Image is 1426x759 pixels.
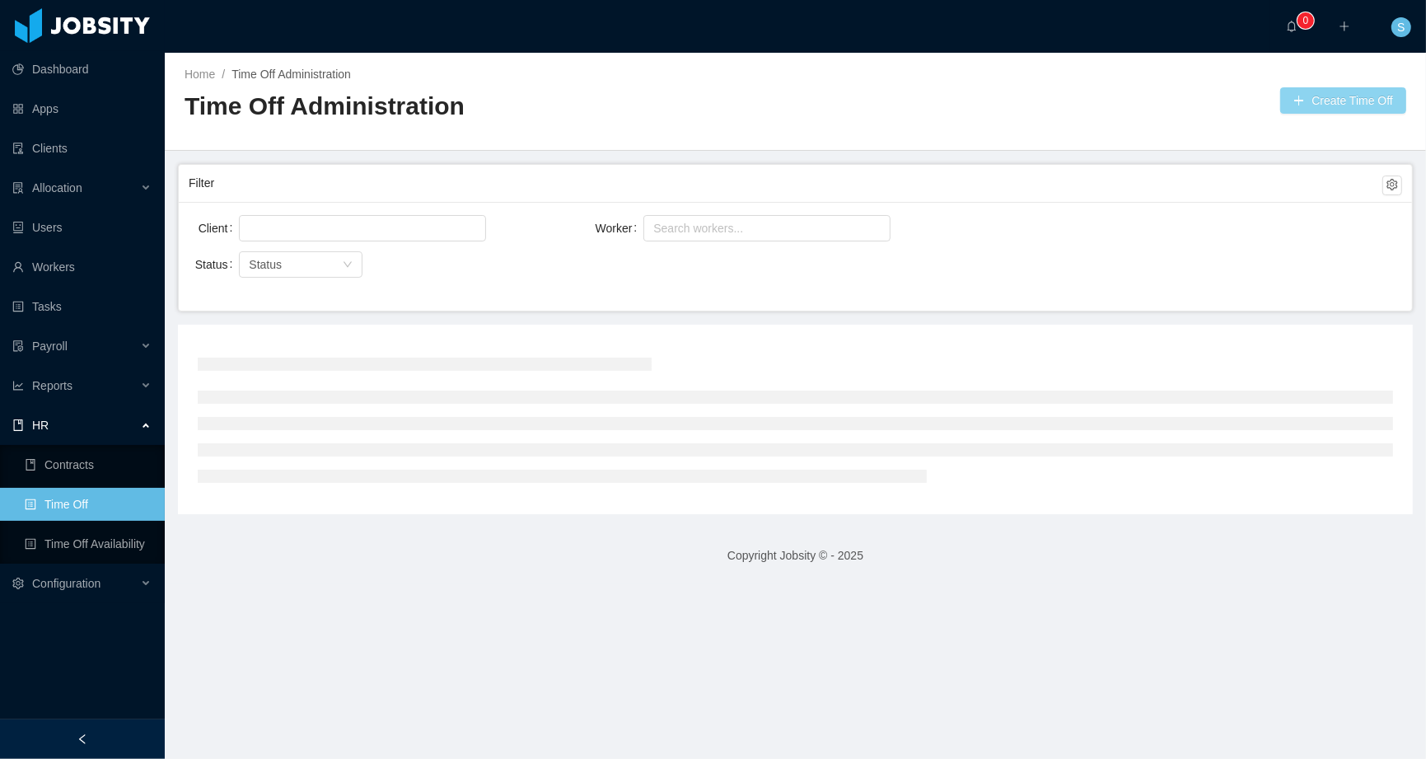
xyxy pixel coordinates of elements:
[1339,21,1350,32] i: icon: plus
[244,218,253,238] input: Client
[12,380,24,391] i: icon: line-chart
[1382,176,1402,195] button: icon: setting
[199,222,240,235] label: Client
[12,578,24,589] i: icon: setting
[12,419,24,431] i: icon: book
[648,218,657,238] input: Worker
[185,90,796,124] h2: Time Off Administration
[185,68,215,81] a: Home
[1286,21,1297,32] i: icon: bell
[12,182,24,194] i: icon: solution
[12,92,152,125] a: icon: appstoreApps
[1397,17,1405,37] span: S
[32,577,101,590] span: Configuration
[195,258,240,271] label: Status
[231,68,351,81] a: Time Off Administration
[25,488,152,521] a: icon: profileTime Off
[32,379,72,392] span: Reports
[12,290,152,323] a: icon: profileTasks
[653,220,866,237] div: Search workers...
[165,527,1426,584] footer: Copyright Jobsity © - 2025
[189,168,1382,199] div: Filter
[32,419,49,432] span: HR
[12,132,152,165] a: icon: auditClients
[12,251,152,283] a: icon: userWorkers
[12,211,152,244] a: icon: robotUsers
[12,53,152,86] a: icon: pie-chartDashboard
[343,260,353,271] i: icon: down
[25,527,152,560] a: icon: profileTime Off Availability
[12,340,24,352] i: icon: file-protect
[32,181,82,194] span: Allocation
[596,222,644,235] label: Worker
[25,448,152,481] a: icon: bookContracts
[222,68,225,81] span: /
[249,258,282,271] span: Status
[1297,12,1314,29] sup: 0
[32,340,68,353] span: Payroll
[1280,87,1406,114] button: icon: plusCreate Time Off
